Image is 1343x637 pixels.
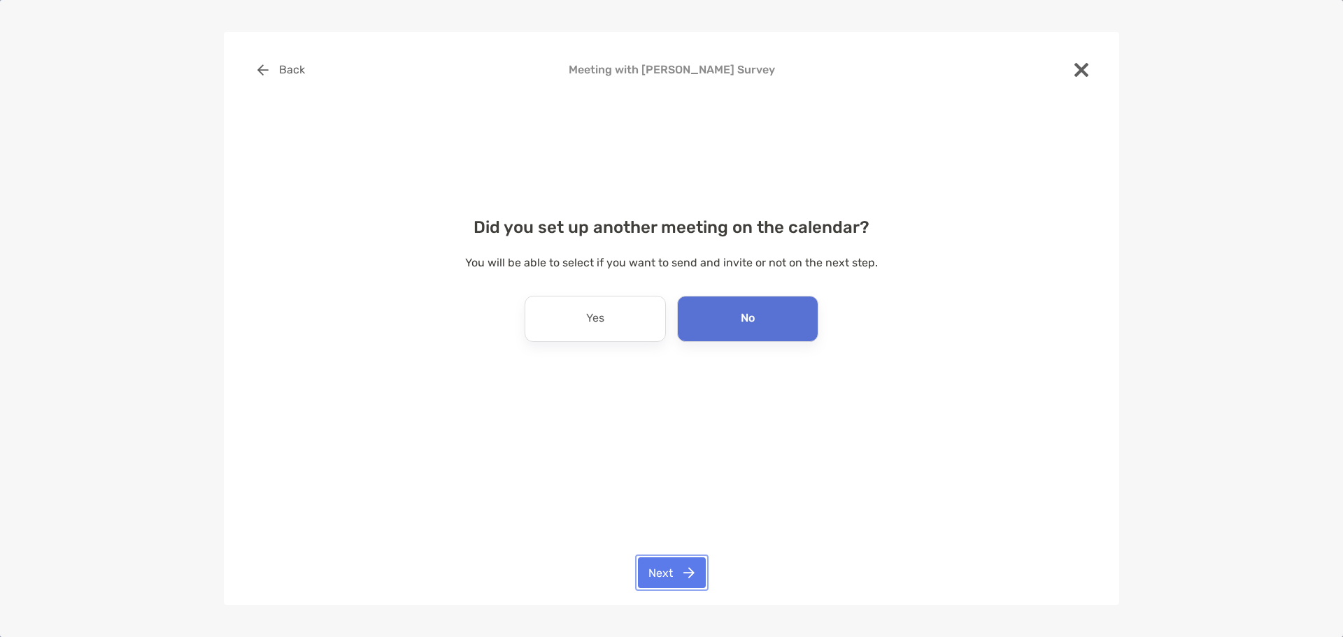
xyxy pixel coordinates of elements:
[246,217,1097,237] h4: Did you set up another meeting on the calendar?
[257,64,269,76] img: button icon
[246,63,1097,76] h4: Meeting with [PERSON_NAME] Survey
[586,308,604,330] p: Yes
[246,254,1097,271] p: You will be able to select if you want to send and invite or not on the next step.
[638,557,706,588] button: Next
[741,308,755,330] p: No
[246,55,315,85] button: Back
[1074,63,1088,77] img: close modal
